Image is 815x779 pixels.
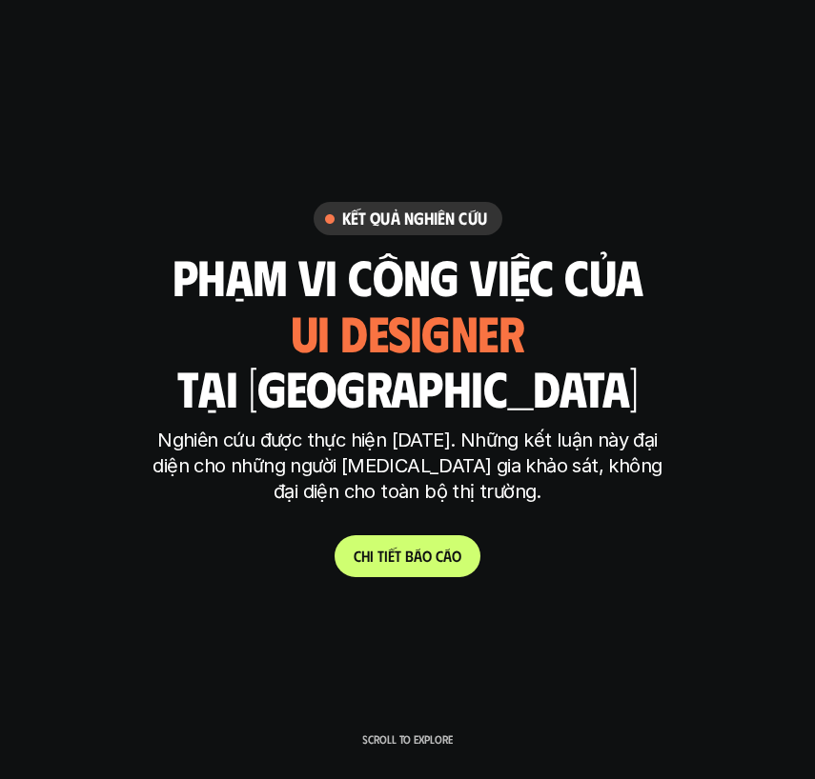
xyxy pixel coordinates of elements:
[395,547,401,565] span: t
[146,428,670,505] p: Nghiên cứu được thực hiện [DATE]. Những kết luận này đại diện cho những người [MEDICAL_DATA] gia ...
[354,547,361,565] span: C
[173,249,642,303] h2: phạm vi công việc của
[436,547,443,565] span: c
[443,547,452,565] span: á
[370,547,374,565] span: i
[452,547,461,565] span: o
[414,547,422,565] span: á
[361,547,370,565] span: h
[335,535,480,577] a: Chitiếtbáocáo
[362,732,453,746] p: Scroll to explore
[342,208,487,230] h6: Kết quả nghiên cứu
[377,547,384,565] span: t
[388,547,395,565] span: ế
[384,547,388,565] span: i
[177,360,638,414] h2: tại [GEOGRAPHIC_DATA]
[422,547,432,565] span: o
[405,547,414,565] span: b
